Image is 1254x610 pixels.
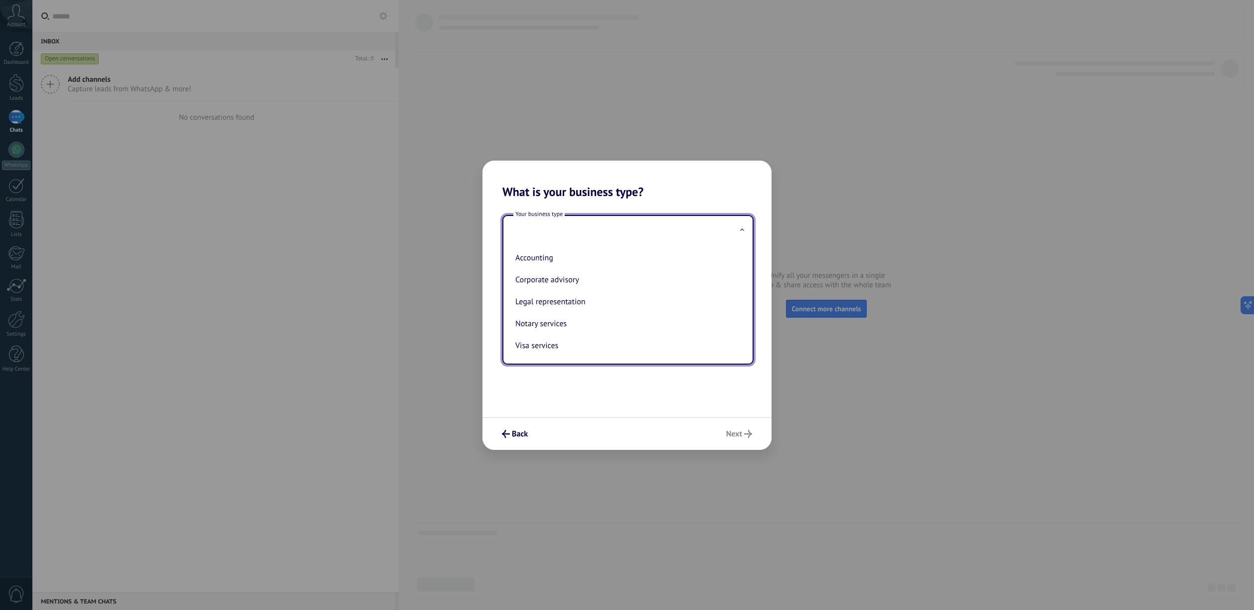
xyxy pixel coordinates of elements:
[511,335,741,357] li: Visa services
[513,210,565,218] span: Your business type
[511,291,741,313] li: Legal representation
[511,269,741,291] li: Corporate advisory
[511,313,741,335] li: Notary services
[497,425,532,442] button: Back
[512,430,528,437] span: Back
[511,247,741,269] li: Accounting
[482,161,772,199] h2: What is your business type?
